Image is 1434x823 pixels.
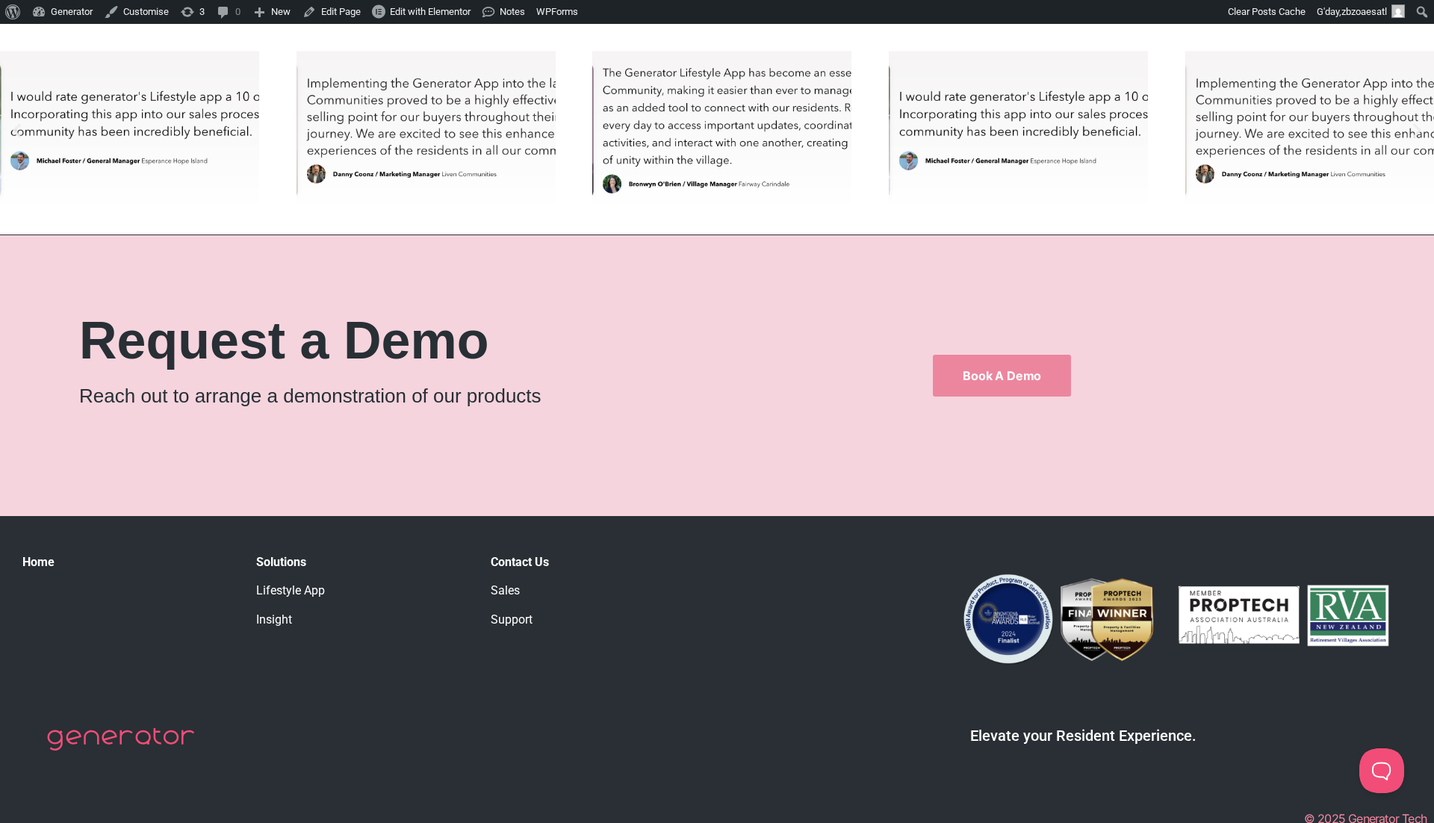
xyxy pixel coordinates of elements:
[963,370,1041,382] span: Book a Demo
[889,45,1148,217] div: michael-test
[256,612,292,627] a: Insight
[491,612,533,627] a: Support
[256,555,306,569] strong: Solutions
[491,583,520,597] a: Sales
[889,45,1148,217] div: 1 / 3
[22,555,55,569] a: Home
[933,355,1071,397] a: Book a Demo
[297,45,556,217] div: danny-test
[1359,748,1404,793] iframe: Toggle Customer Support
[297,45,556,217] div: 2 / 3
[592,45,851,217] div: bron-test
[754,727,1412,745] h5: Elevate your Resident Experience.​
[256,583,325,597] a: Lifestyle App
[390,6,471,17] span: Edit with Elementor
[1408,122,1427,140] div: Next slide
[1341,6,1387,17] span: zbzoaesatl
[79,382,846,411] p: Reach out to arrange a demonstration of our products
[7,122,26,140] div: Previous slide
[491,555,549,569] strong: Contact Us
[79,314,846,367] h2: Request a Demo
[592,45,851,217] div: 3 / 3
